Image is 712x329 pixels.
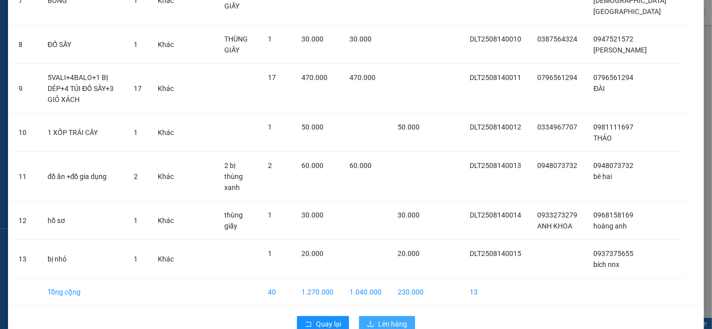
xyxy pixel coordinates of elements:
td: ĐỒ SẤY [40,25,126,64]
span: 0948073732 [537,161,577,169]
span: 20.000 [301,249,323,257]
td: 1.040.000 [341,278,390,306]
td: 11 [11,152,40,201]
span: THÙNG GIẤY [224,35,248,54]
span: thùng giấy [224,211,243,230]
span: 0948073732 [593,161,633,169]
span: 0796561294 [537,73,577,81]
div: Gửi: VP [GEOGRAPHIC_DATA] [8,58,100,79]
span: THẢO [593,134,612,142]
span: 470.000 [349,73,376,81]
span: 50.000 [398,123,420,131]
span: DLT2508140015 [470,249,521,257]
span: 60.000 [301,161,323,169]
span: hoàng anh [593,222,627,230]
div: Nhận: VP [PERSON_NAME] [105,58,180,79]
span: DLT2508140013 [470,161,521,169]
span: 0387564324 [537,35,577,43]
td: Khác [150,240,182,278]
td: 9 [11,64,40,113]
span: DLT2508140010 [470,35,521,43]
td: 12 [11,201,40,240]
span: 1 [134,128,138,136]
span: 0937375655 [593,249,633,257]
td: hồ sơ [40,201,126,240]
span: 0981111697 [593,123,633,131]
span: ANH KHOA [537,222,572,230]
span: 30.000 [301,211,323,219]
span: bé hai [593,172,612,180]
span: 0334967707 [537,123,577,131]
td: Khác [150,113,182,152]
span: 1 [134,40,138,48]
td: 8 [11,25,40,64]
td: 13 [11,240,40,278]
td: 5VALI+4BALO+1 BỊ DÉP+4 TÚI ĐỒ SẤY+3 GIỎ XÁCH [40,64,126,113]
span: 1 [268,123,272,131]
span: 60.000 [349,161,372,169]
span: DLT2508140012 [470,123,521,131]
td: Khác [150,64,182,113]
span: 2 [134,172,138,180]
span: 1 [268,35,272,43]
span: 20.000 [398,249,420,257]
text: DLT2508140015 [57,42,131,53]
td: 10 [11,113,40,152]
td: Khác [150,25,182,64]
span: DLT2508140014 [470,211,521,219]
td: 40 [260,278,293,306]
span: upload [367,320,374,328]
td: 1 XỐP TRÁI CÂY [40,113,126,152]
td: 1.270.000 [293,278,341,306]
span: 30.000 [349,35,372,43]
span: 1 [134,216,138,224]
span: 30.000 [398,211,420,219]
td: 230.000 [390,278,432,306]
span: 17 [134,84,142,92]
td: 13 [462,278,529,306]
span: 1 [268,249,272,257]
span: 30.000 [301,35,323,43]
span: [PERSON_NAME] [593,46,647,54]
span: DLT2508140011 [470,73,521,81]
span: 2 [268,161,272,169]
td: bị nhỏ [40,240,126,278]
span: bích nnx [593,260,619,268]
span: 0933273279 [537,211,577,219]
span: ĐÀI [593,84,605,92]
span: 50.000 [301,123,323,131]
span: 0968158169 [593,211,633,219]
span: 2 bị thùng xanh [224,161,243,191]
span: 0947521572 [593,35,633,43]
span: 0796561294 [593,73,633,81]
span: 1 [134,255,138,263]
span: 1 [268,211,272,219]
td: Khác [150,201,182,240]
span: 470.000 [301,73,327,81]
span: rollback [305,320,312,328]
td: Khác [150,152,182,201]
span: 17 [268,73,276,81]
td: đồ ăn +đồ gia dụng [40,152,126,201]
td: Tổng cộng [40,278,126,306]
